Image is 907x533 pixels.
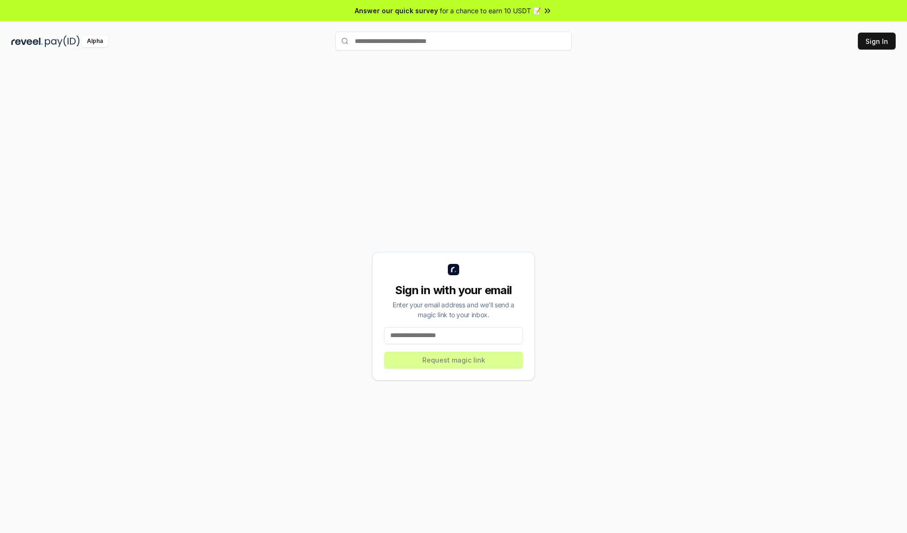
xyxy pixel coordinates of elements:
div: Alpha [82,35,108,47]
div: Enter your email address and we’ll send a magic link to your inbox. [384,300,523,320]
div: Sign in with your email [384,283,523,298]
button: Sign In [858,33,896,50]
span: for a chance to earn 10 USDT 📝 [440,6,541,16]
img: logo_small [448,264,459,275]
img: pay_id [45,35,80,47]
span: Answer our quick survey [355,6,438,16]
img: reveel_dark [11,35,43,47]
